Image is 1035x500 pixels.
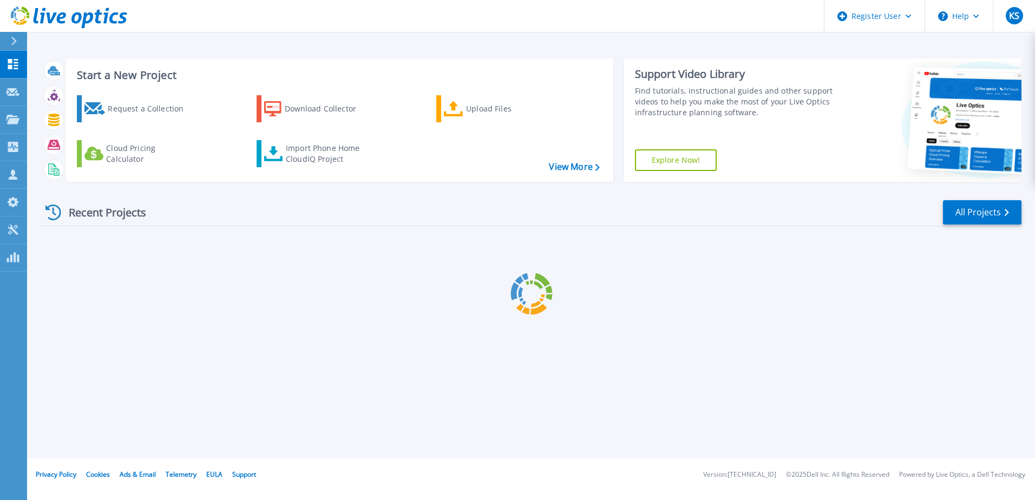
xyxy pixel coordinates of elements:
div: Cloud Pricing Calculator [106,143,193,165]
li: Version: [TECHNICAL_ID] [703,471,776,478]
div: Recent Projects [42,199,161,226]
div: Support Video Library [635,67,837,81]
a: Telemetry [166,470,196,479]
a: Ads & Email [120,470,156,479]
a: View More [549,162,599,172]
div: Import Phone Home CloudIQ Project [286,143,370,165]
div: Download Collector [285,98,371,120]
a: Cookies [86,470,110,479]
div: Request a Collection [108,98,194,120]
li: Powered by Live Optics, a Dell Technology [899,471,1025,478]
a: Privacy Policy [36,470,76,479]
a: Upload Files [436,95,557,122]
a: All Projects [943,200,1021,225]
a: Download Collector [257,95,377,122]
a: Support [232,470,256,479]
a: EULA [206,470,222,479]
li: © 2025 Dell Inc. All Rights Reserved [786,471,889,478]
div: Find tutorials, instructional guides and other support videos to help you make the most of your L... [635,85,837,118]
a: Request a Collection [77,95,198,122]
a: Cloud Pricing Calculator [77,140,198,167]
span: KS [1009,11,1019,20]
a: Explore Now! [635,149,717,171]
div: Upload Files [466,98,553,120]
h3: Start a New Project [77,69,599,81]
